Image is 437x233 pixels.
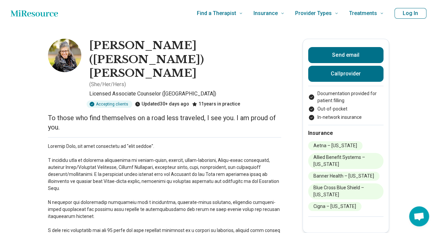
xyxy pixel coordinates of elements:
[89,80,126,88] p: ( She/Her/Hers )
[308,129,383,137] h2: Insurance
[308,90,383,104] li: Documentation provided for patient filling
[87,100,132,108] div: Accepting clients
[11,7,58,20] a: Home page
[135,100,189,108] div: Updated 30+ days ago
[197,9,236,18] span: Find a Therapist
[308,183,383,199] li: Blue Cross Blue Shield – [US_STATE]
[308,66,383,82] button: Callprovider
[409,206,429,226] div: Open chat
[253,9,278,18] span: Insurance
[48,39,81,72] img: Jennifer Steuck, Licensed Associate Counselor (LAC)
[89,90,281,98] p: Licensed Associate Counselor ([GEOGRAPHIC_DATA])
[48,113,281,132] p: To those who find themselves on a road less traveled, I see you. I am proud of you.
[308,172,379,181] li: Banner Health – [US_STATE]
[308,202,361,211] li: Cigna – [US_STATE]
[192,100,240,108] div: 11 years in practice
[308,141,362,150] li: Aetna – [US_STATE]
[308,114,383,121] li: In-network insurance
[308,90,383,121] ul: Payment options
[349,9,377,18] span: Treatments
[308,105,383,112] li: Out-of-pocket
[308,153,383,169] li: Allied Benefit Systems – [US_STATE]
[394,8,426,19] button: Log In
[308,47,383,63] button: Send email
[295,9,332,18] span: Provider Types
[89,39,281,80] h1: [PERSON_NAME] ([PERSON_NAME]) [PERSON_NAME]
